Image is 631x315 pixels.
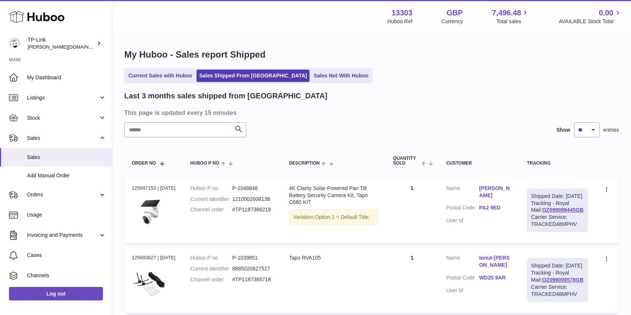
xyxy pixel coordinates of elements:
[132,185,176,192] div: 125697153 | [DATE]
[27,232,98,239] span: Invoicing and Payments
[603,126,619,134] span: entries
[446,274,479,283] dt: Postal Code
[446,217,479,224] dt: User Id
[27,135,98,142] span: Sales
[479,274,512,281] a: WD25 9AR
[9,287,103,300] a: Log out
[132,161,156,166] span: Order No
[289,161,320,166] span: Description
[27,252,106,259] span: Cases
[27,191,98,198] span: Orders
[9,38,20,49] img: susie.li@tp-link.com
[442,18,463,25] div: Currency
[289,185,378,206] div: 4K Clarity Solar-Powered Pan Tilt Battery Security Camera Kit, Tapo C660 KIT
[446,185,479,201] dt: Name
[126,70,195,82] a: Current Sales with Huboo
[531,214,583,228] div: Carrier Service: TRACKED48MPHV
[599,8,613,18] span: 0.00
[232,185,274,192] dd: P-1048848
[232,196,274,203] dd: 1210002608138
[27,172,106,179] span: Add Manual Order
[124,108,617,117] h3: This page is updated every 15 minutes
[190,265,232,272] dt: Current identifier
[190,276,232,283] dt: Channel order
[27,94,98,101] span: Listings
[492,8,521,18] span: 7,496.48
[27,114,98,122] span: Stock
[531,262,583,269] div: Shipped Date: [DATE]
[446,254,479,270] dt: Name
[132,194,169,231] img: Tapo_C660_KIT_EU_1.0_overview_01_large_20250408025139g.jpg
[542,277,583,283] a: OZ099099578GB
[27,272,106,279] span: Channels
[132,264,169,298] img: 1743498233.jpg
[28,44,189,50] span: [PERSON_NAME][DOMAIN_NAME][EMAIL_ADDRESS][DOMAIN_NAME]
[124,91,327,101] h2: Last 3 months sales shipped from [GEOGRAPHIC_DATA]
[190,185,232,192] dt: Huboo P no
[124,49,619,61] h1: My Huboo - Sales report Shipped
[190,161,219,166] span: Huboo P no
[232,276,274,283] dd: #TP1187365718
[479,185,512,199] a: [PERSON_NAME]
[527,189,588,232] div: Tracking - Royal Mail:
[232,254,274,262] dd: P-1039851
[559,8,622,25] a: 0.00 AVAILABLE Stock Total
[527,161,588,166] div: Tracking
[311,70,371,82] a: Sales Not With Huboo
[385,247,439,313] td: 1
[315,214,370,220] span: Option 1 = Default Title;
[28,36,95,51] div: TP-Link
[232,265,274,272] dd: 8885020627527
[542,207,583,213] a: OZ099099445GB
[446,8,463,18] strong: GBP
[559,18,622,25] span: AVAILABLE Stock Total
[27,154,106,161] span: Sales
[190,254,232,262] dt: Huboo P no
[446,204,479,213] dt: Postal Code
[196,70,310,82] a: Sales Shipped From [GEOGRAPHIC_DATA]
[289,254,378,262] div: Tapo RVA105
[132,254,176,261] div: 125693627 | [DATE]
[27,74,106,81] span: My Dashboard
[446,161,512,166] div: Customer
[385,177,439,243] td: 1
[479,254,512,269] a: Ionut-[PERSON_NAME]
[190,196,232,203] dt: Current identifier
[527,258,588,302] div: Tracking - Royal Mail:
[393,156,420,166] span: Quantity Sold
[557,126,570,134] label: Show
[446,287,479,294] dt: User Id
[190,206,232,213] dt: Channel order
[232,206,274,213] dd: #TP1187366218
[479,204,512,211] a: PA2 9ED
[492,8,530,25] a: 7,496.48 Total sales
[27,211,106,218] span: Usage
[531,284,583,298] div: Carrier Service: TRACKED48MPHV
[289,210,378,225] div: Variation:
[531,193,583,200] div: Shipped Date: [DATE]
[387,18,412,25] div: Huboo Ref
[391,8,412,18] strong: 13303
[496,18,530,25] span: Total sales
